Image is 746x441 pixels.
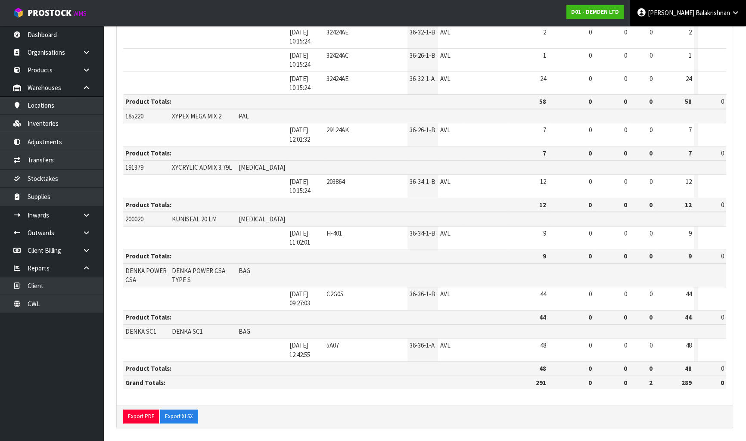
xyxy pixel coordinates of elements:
span: 1 [543,51,546,59]
span: 36-34-1-B [410,229,435,237]
strong: 0 [649,313,653,321]
span: ProStock [28,7,71,19]
strong: 0 [623,379,627,387]
strong: 12 [539,201,546,209]
strong: 0 [623,149,627,157]
strong: Product Totals: [125,364,171,373]
strong: 291 [536,379,546,387]
span: 36-32-1-A [410,75,435,83]
span: AVL [440,75,451,83]
span: AVL [440,28,451,36]
strong: 0 [623,97,627,106]
span: 9 [689,229,692,237]
span: AVL [440,290,451,298]
span: 0 [589,126,592,134]
span: 36-36-1-A [410,341,435,349]
span: 191379 [125,163,143,171]
span: KUNISEAL 20 LM [172,215,217,223]
span: AVL [440,126,451,134]
strong: 0 [649,252,653,260]
span: 0 [589,75,592,83]
span: 0 [624,75,627,83]
strong: 58 [539,97,546,106]
span: [DATE] 12:42:55 [289,341,310,358]
strong: 0 [623,313,627,321]
strong: Grand Totals: [125,379,165,387]
span: 0 [721,313,724,321]
span: DENKA SC1 [125,327,156,335]
span: AVL [440,177,451,186]
span: 2 [689,28,692,36]
strong: 7 [543,149,546,157]
span: 0 [721,97,724,106]
span: 32424AE [326,75,348,83]
span: 48 [686,341,692,349]
span: 7 [689,126,692,134]
span: 24 [540,75,546,83]
strong: 44 [685,313,692,321]
span: 0 [624,341,627,349]
span: 0 [624,290,627,298]
span: 0 [624,28,627,36]
span: [DATE] 10:15:24 [289,51,310,68]
span: 0 [650,177,653,186]
span: 0 [650,75,653,83]
span: H-401 [326,229,342,237]
strong: 58 [685,97,692,106]
strong: Product Totals: [125,149,171,157]
span: 0 [721,252,724,260]
strong: 48 [539,364,546,373]
a: D01 - DEMDEN LTD [566,5,624,19]
span: 0 [589,51,592,59]
span: 203864 [326,177,345,186]
button: Export XLSX [160,410,198,423]
span: 0 [624,51,627,59]
span: 36-34-1-B [410,177,435,186]
span: 0 [589,177,592,186]
span: [DATE] 10:15:24 [289,75,310,92]
span: 29124AK [326,126,349,134]
span: 0 [624,177,627,186]
span: BAG [239,267,250,275]
span: 0 [650,290,653,298]
span: 12 [686,177,692,186]
span: AVL [440,341,451,349]
span: Balakrishnan [696,9,730,17]
span: C2G05 [326,290,343,298]
span: DENKA POWER CSA [125,267,167,284]
span: DENKA SC1 [172,327,203,335]
span: 0 [650,28,653,36]
span: 32424AC [326,51,349,59]
strong: Product Totals: [125,201,171,209]
span: AVL [440,51,451,59]
span: 0 [624,126,627,134]
span: 36-32-1-B [410,28,435,36]
span: 0 [589,28,592,36]
span: 24 [686,75,692,83]
strong: 0 [649,201,653,209]
strong: 44 [539,313,546,321]
small: WMS [73,9,87,18]
span: 44 [686,290,692,298]
span: [DATE] 10:15:24 [289,177,310,195]
span: 0 [650,126,653,134]
span: 200020 [125,215,143,223]
span: 0 [589,229,592,237]
strong: 0 [588,252,592,260]
strong: 0 [623,364,627,373]
span: 0 [721,364,724,373]
span: [MEDICAL_DATA] [239,215,285,223]
span: [DATE] 12:01:32 [289,126,310,143]
span: AVL [440,229,451,237]
span: 44 [540,290,546,298]
strong: Product Totals: [125,313,171,321]
span: [PERSON_NAME] [648,9,694,17]
span: 36-36-1-B [410,290,435,298]
span: 0 [650,51,653,59]
span: XYCRYLIC ADMIX 3.79L [172,163,232,171]
strong: 48 [685,364,692,373]
strong: 0 [588,149,592,157]
img: cube-alt.png [13,7,24,18]
span: 0 [650,229,653,237]
strong: 0 [649,149,653,157]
